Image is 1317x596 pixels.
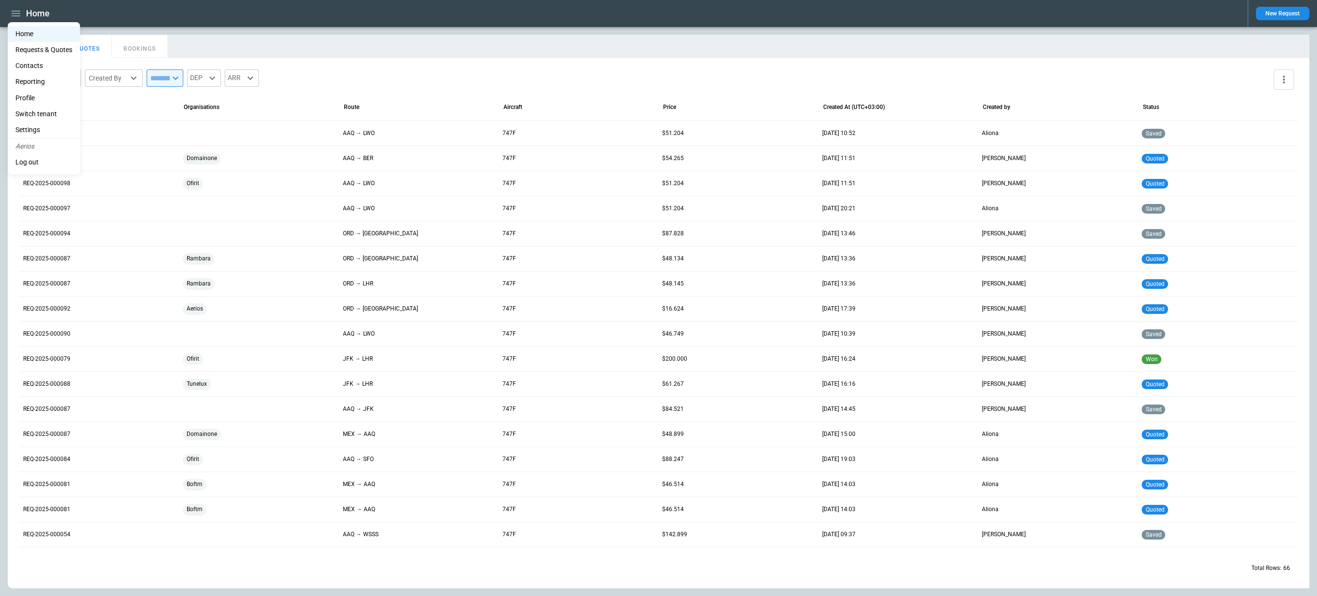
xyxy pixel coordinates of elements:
a: Profile [8,90,80,106]
a: Reporting [8,74,80,90]
a: Settings [8,122,80,138]
a: Home [8,26,80,42]
a: Requests & Quotes [8,42,80,58]
li: Switch tenant [8,106,80,122]
li: Aerios [8,138,80,154]
li: Log out [8,154,80,170]
a: Contacts [8,58,80,74]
